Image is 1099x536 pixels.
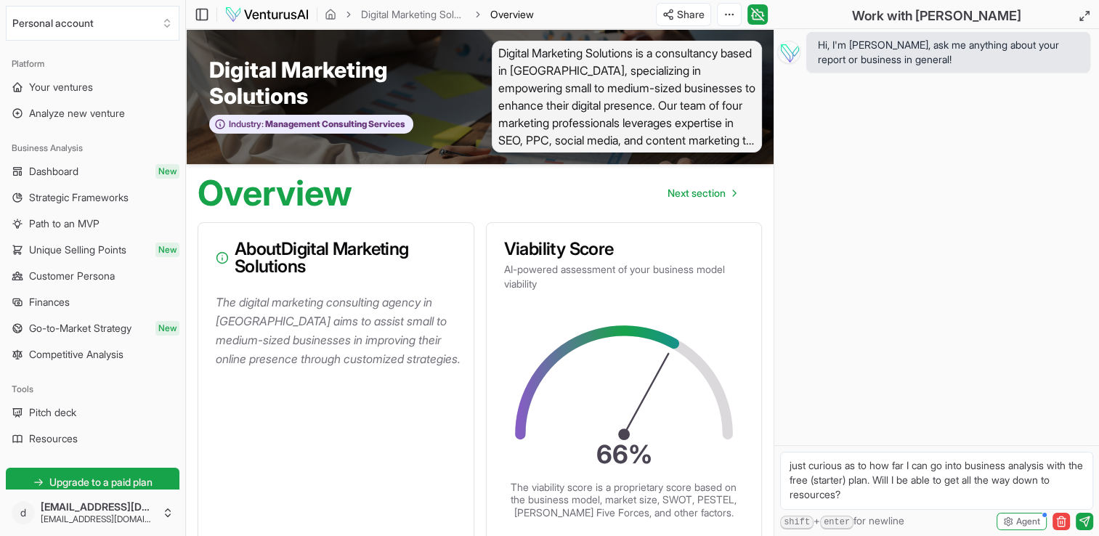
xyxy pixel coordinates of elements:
div: Platform [6,52,179,76]
span: Resources [29,431,78,446]
a: Unique Selling PointsNew [6,238,179,261]
p: The digital marketing consulting agency in [GEOGRAPHIC_DATA] aims to assist small to medium-sized... [216,293,462,368]
span: Digital Marketing Solutions is a consultancy based in [GEOGRAPHIC_DATA], specializing in empoweri... [492,41,763,153]
a: Go to next page [656,179,747,208]
span: New [155,243,179,257]
span: Share [677,7,705,22]
a: Your ventures [6,76,179,99]
a: Go-to-Market StrategyNew [6,317,179,340]
button: Share [656,3,711,26]
img: Vera [777,41,800,64]
span: Go-to-Market Strategy [29,321,131,336]
p: AI-powered assessment of your business model viability [504,262,745,291]
div: Tools [6,378,179,401]
button: Select an organization [6,6,179,41]
a: Upgrade to a paid plan [6,468,179,497]
span: d [12,501,35,524]
img: logo [224,6,309,23]
span: Digital Marketing Solutions [209,57,457,109]
span: New [155,321,179,336]
button: Agent [997,513,1047,530]
a: Strategic Frameworks [6,186,179,209]
kbd: shift [780,516,814,529]
span: New [155,164,179,179]
p: The viability score is a proprietary score based on the business model, market size, SWOT, PESTEL... [510,481,739,519]
span: Dashboard [29,164,78,179]
a: Finances [6,291,179,314]
a: Path to an MVP [6,212,179,235]
span: Overview [490,7,534,22]
span: Your ventures [29,80,93,94]
a: Resources [6,427,179,450]
span: Customer Persona [29,269,115,283]
kbd: enter [820,516,853,529]
span: Industry: [229,118,264,130]
button: d[EMAIL_ADDRESS][DOMAIN_NAME][EMAIL_ADDRESS][DOMAIN_NAME] [6,495,179,530]
span: Next section [668,186,726,200]
a: Customer Persona [6,264,179,288]
span: + for newline [780,513,904,529]
span: [EMAIL_ADDRESS][DOMAIN_NAME] [41,500,156,513]
textarea: just curious as to how far I can go into business analysis with the free (starter) plan. Will I b... [780,452,1093,510]
span: Strategic Frameworks [29,190,129,205]
nav: pagination [656,179,747,208]
span: Analyze new venture [29,106,125,121]
span: Unique Selling Points [29,243,126,257]
h1: Overview [198,176,352,211]
span: Pitch deck [29,405,76,420]
span: [EMAIL_ADDRESS][DOMAIN_NAME] [41,513,156,525]
a: Digital Marketing Solutions [361,7,466,22]
span: Path to an MVP [29,216,100,231]
h2: Work with [PERSON_NAME] [852,6,1021,26]
a: Competitive Analysis [6,343,179,366]
h3: About Digital Marketing Solutions [216,240,456,275]
div: Business Analysis [6,137,179,160]
text: 66 % [596,439,652,469]
nav: breadcrumb [325,7,534,22]
h3: Viability Score [504,240,745,258]
a: DashboardNew [6,160,179,183]
a: Pitch deck [6,401,179,424]
span: Competitive Analysis [29,347,123,362]
a: Analyze new venture [6,102,179,125]
button: Industry:Management Consulting Services [209,115,413,134]
span: Hi, I'm [PERSON_NAME], ask me anything about your report or business in general! [818,38,1079,67]
span: Agent [1016,516,1040,527]
span: Upgrade to a paid plan [49,475,153,490]
span: Finances [29,295,70,309]
span: Management Consulting Services [264,118,405,130]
